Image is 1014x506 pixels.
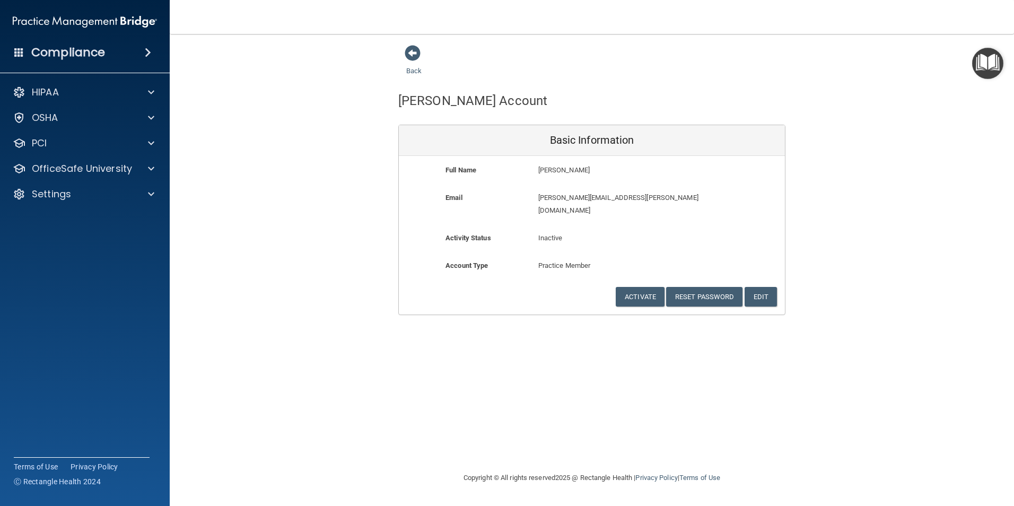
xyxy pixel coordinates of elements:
a: OSHA [13,111,154,124]
p: Inactive [538,232,646,245]
p: OfficeSafe University [32,162,132,175]
a: Terms of Use [679,474,720,482]
p: [PERSON_NAME][EMAIL_ADDRESS][PERSON_NAME][DOMAIN_NAME] [538,191,707,217]
a: Privacy Policy [71,461,118,472]
button: Edit [745,287,777,307]
a: HIPAA [13,86,154,99]
b: Email [445,194,462,202]
a: OfficeSafe University [13,162,154,175]
button: Activate [616,287,665,307]
a: Terms of Use [14,461,58,472]
p: [PERSON_NAME] [538,164,707,177]
button: Reset Password [666,287,742,307]
p: Practice Member [538,259,646,272]
p: PCI [32,137,47,150]
div: Basic Information [399,125,785,156]
a: PCI [13,137,154,150]
h4: [PERSON_NAME] Account [398,94,547,108]
div: Copyright © All rights reserved 2025 @ Rectangle Health | | [398,461,785,495]
a: Privacy Policy [635,474,677,482]
button: Open Resource Center [972,48,1003,79]
p: HIPAA [32,86,59,99]
img: PMB logo [13,11,157,32]
p: OSHA [32,111,58,124]
b: Full Name [445,166,476,174]
a: Back [406,54,422,75]
b: Account Type [445,261,488,269]
a: Settings [13,188,154,200]
b: Activity Status [445,234,491,242]
p: Settings [32,188,71,200]
span: Ⓒ Rectangle Health 2024 [14,476,101,487]
h4: Compliance [31,45,105,60]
